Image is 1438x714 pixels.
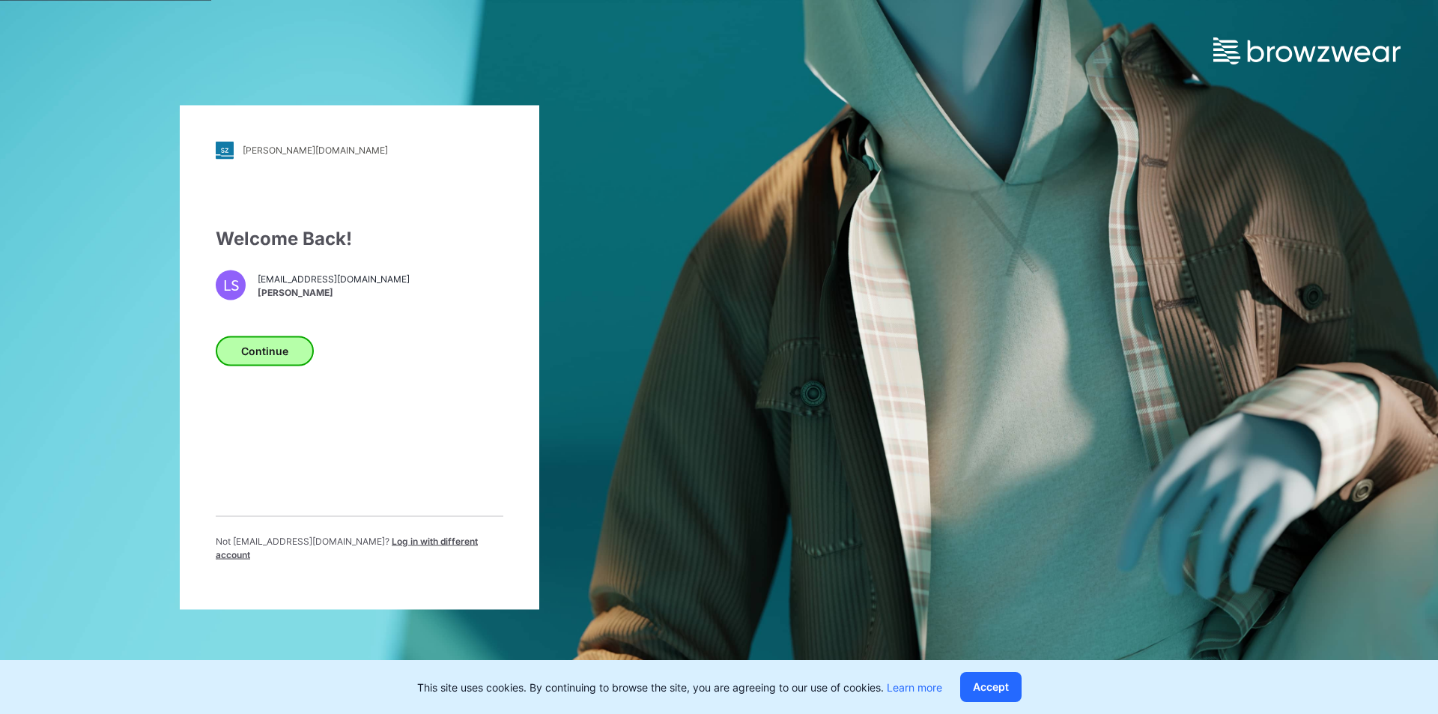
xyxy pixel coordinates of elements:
[216,336,314,366] button: Continue
[417,680,942,695] p: This site uses cookies. By continuing to browse the site, you are agreeing to our use of cookies.
[216,270,246,300] div: LS
[258,286,410,300] span: [PERSON_NAME]
[216,225,503,252] div: Welcome Back!
[216,534,503,561] p: Not [EMAIL_ADDRESS][DOMAIN_NAME] ?
[960,672,1022,702] button: Accept
[258,273,410,286] span: [EMAIL_ADDRESS][DOMAIN_NAME]
[216,141,503,159] a: [PERSON_NAME][DOMAIN_NAME]
[216,141,234,159] img: stylezone-logo.562084cfcfab977791bfbf7441f1a819.svg
[1213,37,1401,64] img: browzwear-logo.e42bd6dac1945053ebaf764b6aa21510.svg
[887,681,942,694] a: Learn more
[243,145,388,156] div: [PERSON_NAME][DOMAIN_NAME]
